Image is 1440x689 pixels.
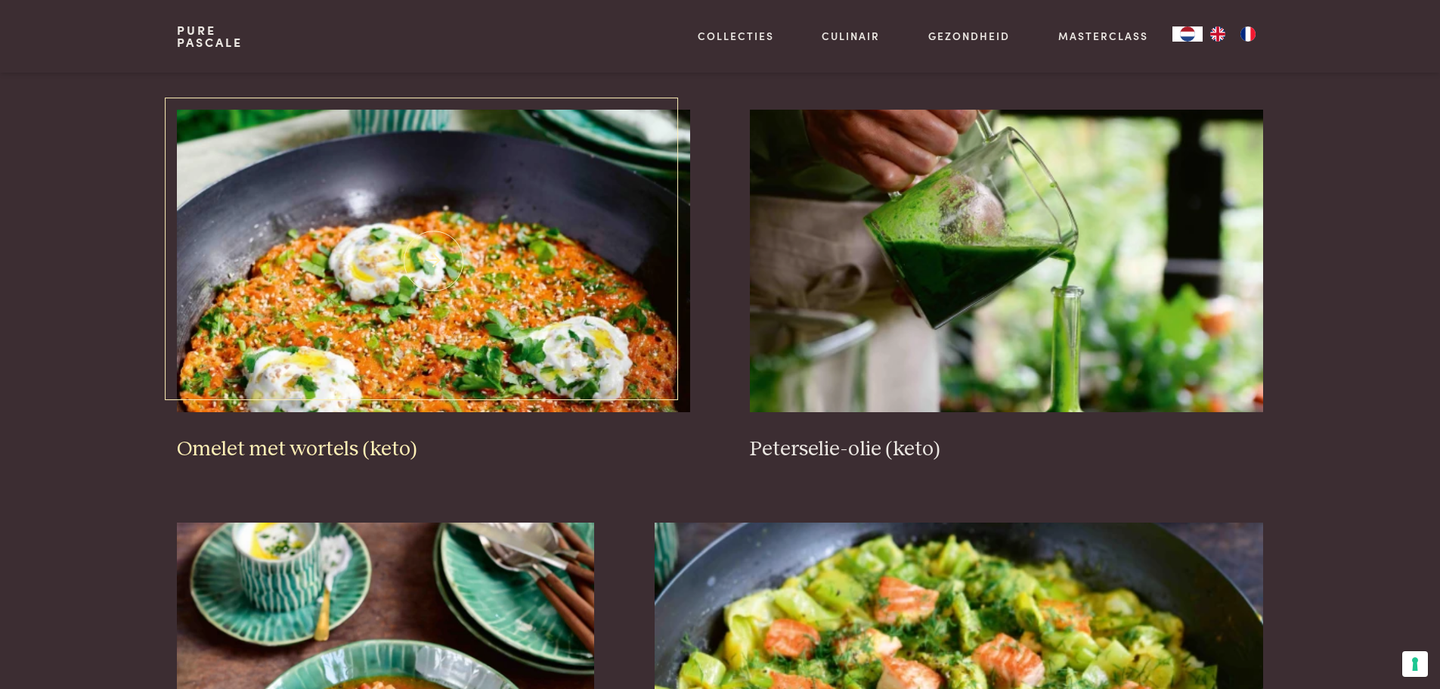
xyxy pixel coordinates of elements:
[177,436,689,463] h3: Omelet met wortels (keto)
[698,28,774,44] a: Collecties
[822,28,880,44] a: Culinair
[1203,26,1233,42] a: EN
[177,110,689,412] img: Omelet met wortels (keto)
[1172,26,1203,42] a: NL
[750,436,1262,463] h3: Peterselie-olie (keto)
[1058,28,1148,44] a: Masterclass
[1172,26,1203,42] div: Language
[1233,26,1263,42] a: FR
[928,28,1010,44] a: Gezondheid
[1172,26,1263,42] aside: Language selected: Nederlands
[1402,651,1428,677] button: Uw voorkeuren voor toestemming voor trackingtechnologieën
[177,24,243,48] a: PurePascale
[1203,26,1263,42] ul: Language list
[750,110,1262,412] img: Peterselie-olie (keto)
[750,110,1262,462] a: Peterselie-olie (keto) Peterselie-olie (keto)
[177,110,689,462] a: Omelet met wortels (keto) Omelet met wortels (keto)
